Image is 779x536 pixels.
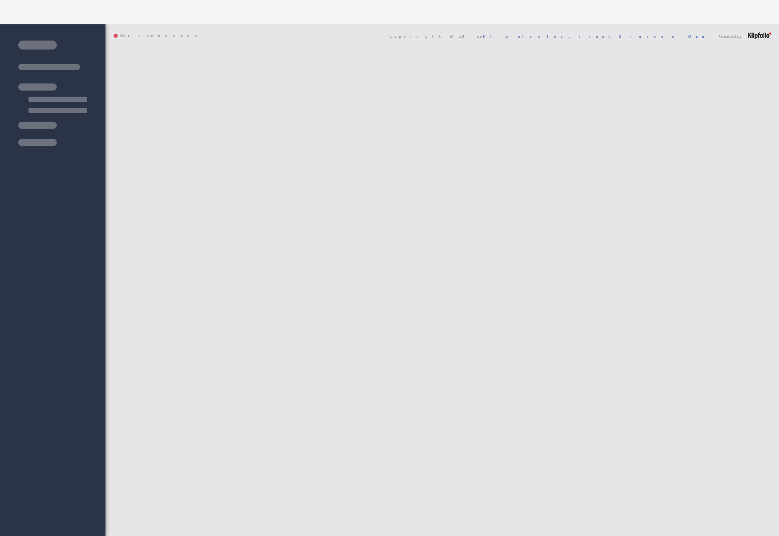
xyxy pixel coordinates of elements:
span: Not connected. [114,34,204,39]
span: Powered by [719,34,742,38]
a: Trust & Terms of Use [579,33,710,39]
a: Klipfolio Inc. [483,33,570,39]
img: skeleton-sidenav.svg [18,41,87,146]
span: Copyright © 2025 [389,34,570,38]
img: logo-footer.png [748,32,771,39]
